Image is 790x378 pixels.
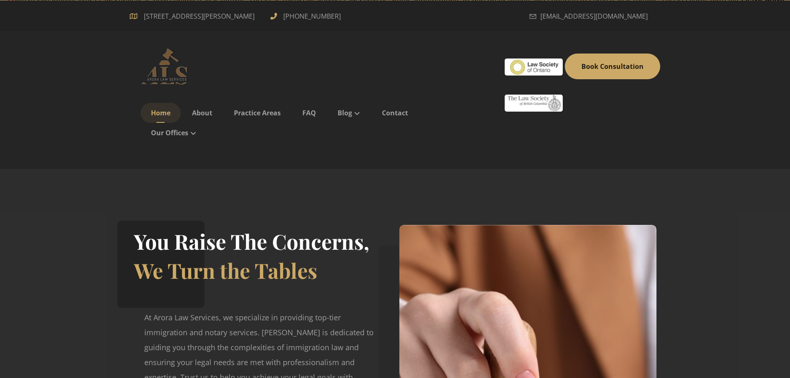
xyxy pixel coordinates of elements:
span: Home [151,108,170,117]
span: Book Consultation [581,62,644,71]
span: [EMAIL_ADDRESS][DOMAIN_NAME] [540,10,648,23]
a: [STREET_ADDRESS][PERSON_NAME] [130,11,258,20]
a: Blog [327,103,371,123]
span: [PHONE_NUMBER] [281,10,343,23]
a: Contact [372,103,418,123]
span: Practice Areas [234,108,281,117]
a: Our Offices [141,123,207,143]
span: Blog [338,108,352,117]
a: [PHONE_NUMBER] [270,11,343,20]
span: FAQ [302,108,316,117]
a: Practice Areas [224,103,291,123]
a: Advocate (IN) | Barrister (CA) | Solicitor | Notary Public [130,48,204,85]
h2: You Raise The Concerns, [134,227,369,256]
img: # [505,95,563,112]
a: About [182,103,223,123]
a: Home [141,103,181,123]
a: FAQ [292,103,326,123]
span: About [192,108,212,117]
span: We Turn the Tables [134,256,317,284]
img: Arora Law Services [130,48,204,85]
img: # [505,59,563,76]
a: Book Consultation [565,54,660,79]
span: [STREET_ADDRESS][PERSON_NAME] [141,10,258,23]
span: Our Offices [151,128,188,137]
span: Contact [382,108,408,117]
